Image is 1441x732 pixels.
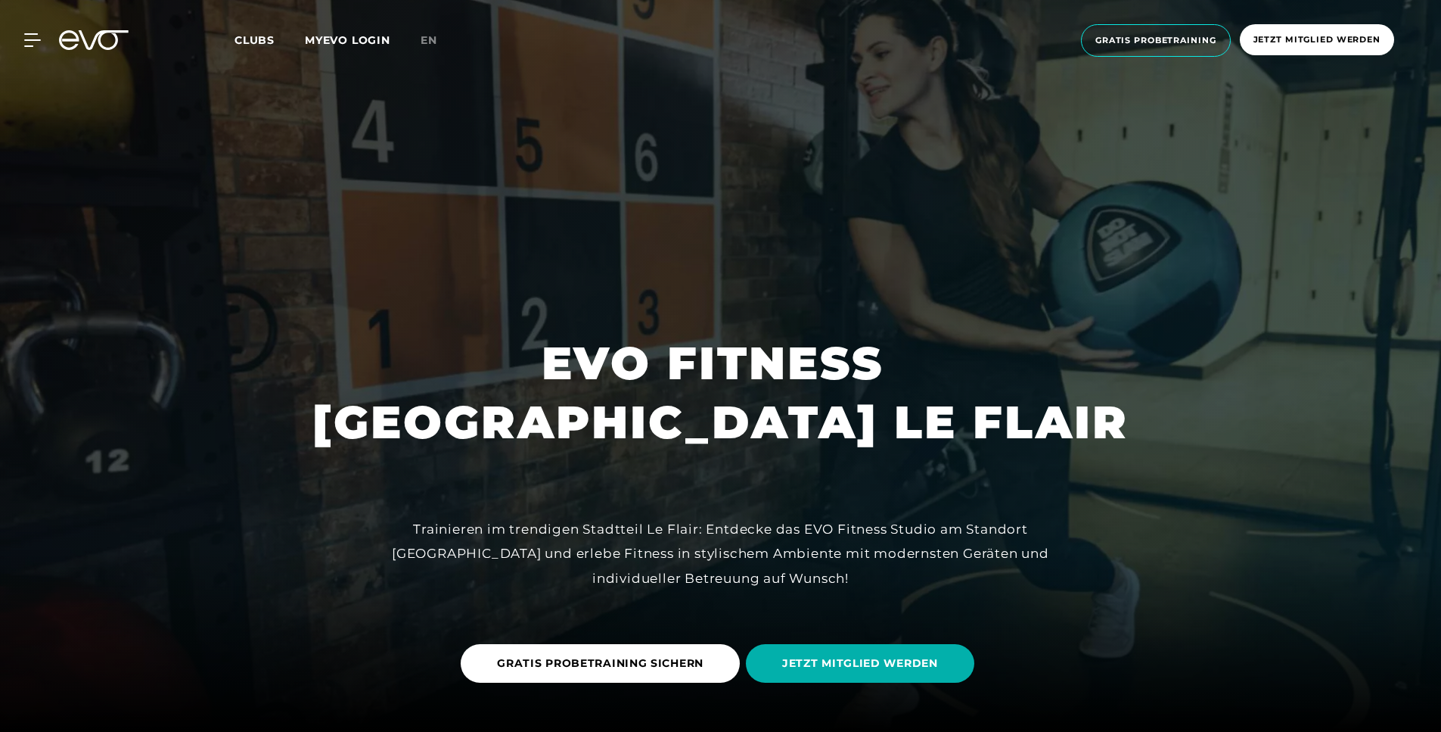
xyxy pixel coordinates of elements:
[782,656,938,671] span: JETZT MITGLIED WERDEN
[1235,24,1399,57] a: Jetzt Mitglied werden
[234,33,305,47] a: Clubs
[461,633,746,694] a: GRATIS PROBETRAINING SICHERN
[380,517,1061,590] div: Trainieren im trendigen Stadtteil Le Flair: Entdecke das EVO Fitness Studio am Standort [GEOGRAPH...
[746,633,980,694] a: JETZT MITGLIED WERDEN
[305,33,390,47] a: MYEVO LOGIN
[497,656,703,671] span: GRATIS PROBETRAINING SICHERN
[421,32,455,49] a: en
[1076,24,1235,57] a: Gratis Probetraining
[1253,33,1380,46] span: Jetzt Mitglied werden
[421,33,437,47] span: en
[234,33,275,47] span: Clubs
[312,334,1129,452] h1: EVO FITNESS [GEOGRAPHIC_DATA] LE FLAIR
[1095,34,1216,47] span: Gratis Probetraining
